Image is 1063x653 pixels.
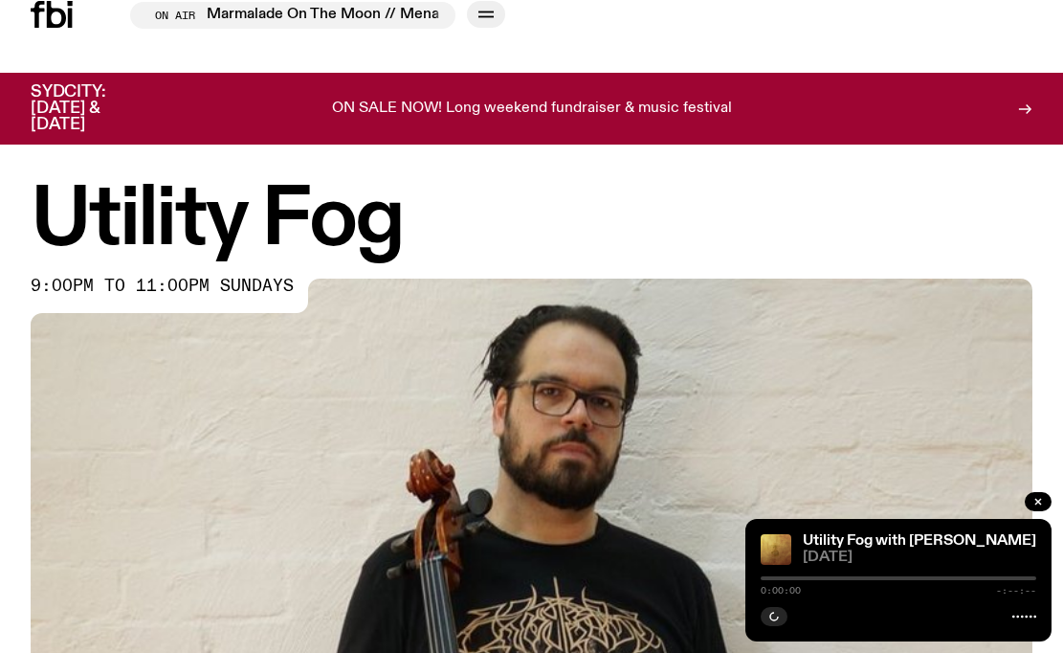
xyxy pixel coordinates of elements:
span: On Air [155,9,195,21]
span: 0:00:00 [761,586,801,596]
a: Utility Fog with [PERSON_NAME] [803,533,1036,549]
h3: SYDCITY: [DATE] & [DATE] [31,84,153,133]
span: -:--:-- [996,586,1036,596]
span: Marmalade On The Moon // Mena 1.0 [207,7,462,24]
p: ON SALE NOW! Long weekend fundraiser & music festival [332,101,732,118]
span: 9:00pm to 11:00pm sundays [31,279,294,294]
button: On AirMarmalade On The Moon // Mena 1.0 [130,2,455,29]
span: [DATE] [803,551,1036,565]
h1: Utility Fog [31,182,1032,259]
img: Cover for EYDN's single "Gold" [761,534,791,565]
